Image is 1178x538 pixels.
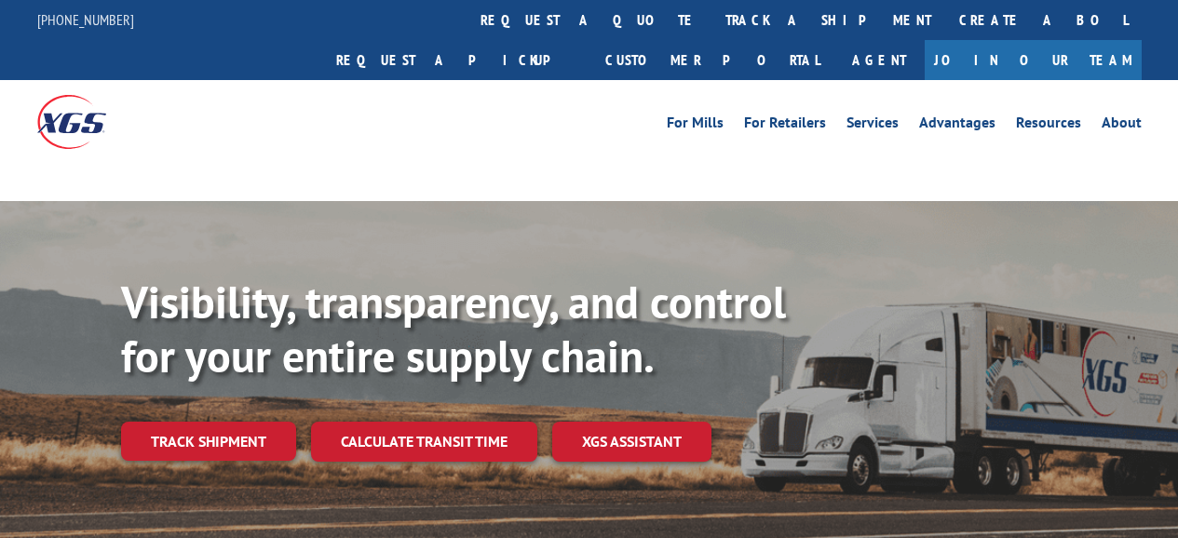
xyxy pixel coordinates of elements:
[667,115,724,136] a: For Mills
[833,40,925,80] a: Agent
[919,115,995,136] a: Advantages
[591,40,833,80] a: Customer Portal
[1102,115,1142,136] a: About
[846,115,899,136] a: Services
[311,422,537,462] a: Calculate transit time
[322,40,591,80] a: Request a pickup
[552,422,711,462] a: XGS ASSISTANT
[121,422,296,461] a: Track shipment
[744,115,826,136] a: For Retailers
[37,10,134,29] a: [PHONE_NUMBER]
[121,273,786,384] b: Visibility, transparency, and control for your entire supply chain.
[925,40,1142,80] a: Join Our Team
[1016,115,1081,136] a: Resources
